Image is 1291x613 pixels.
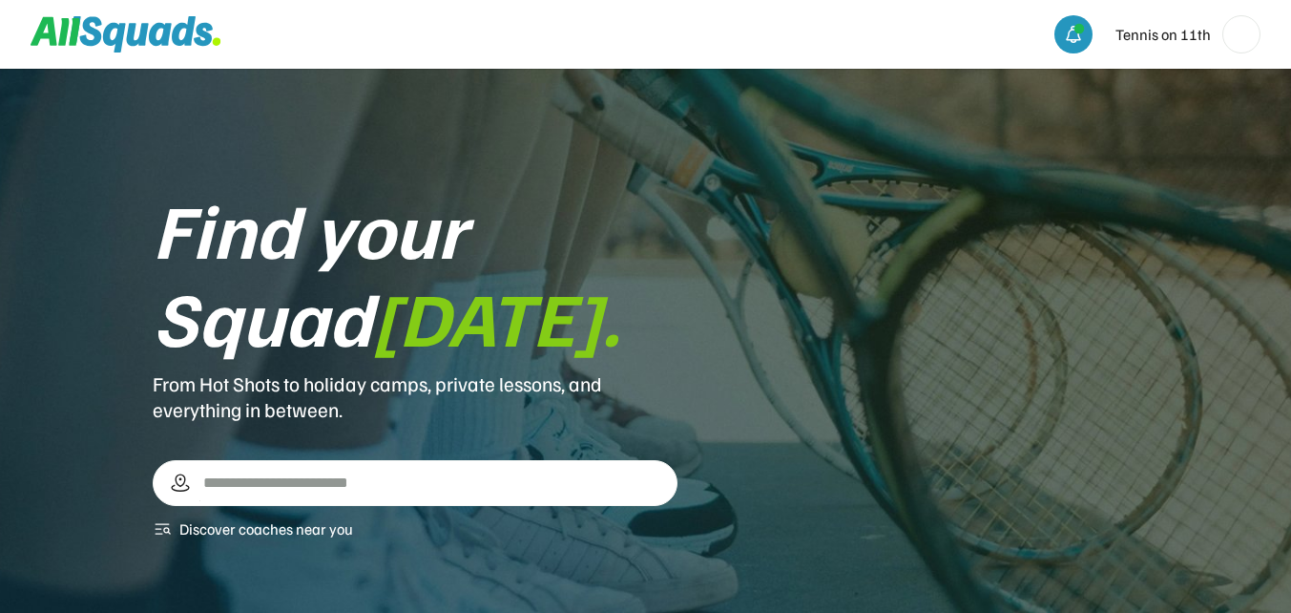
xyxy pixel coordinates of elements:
font: [DATE]. [372,268,620,364]
div: From Hot Shots to holiday camps, private lessons, and everything in between. [153,371,677,422]
div: Discover coaches near you [179,518,353,540]
img: IMG_2979.png [1223,16,1260,53]
div: Tennis on 11th [1115,23,1211,46]
img: bell-03%20%281%29.svg [1064,25,1083,44]
div: Find your Squad [153,184,677,360]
